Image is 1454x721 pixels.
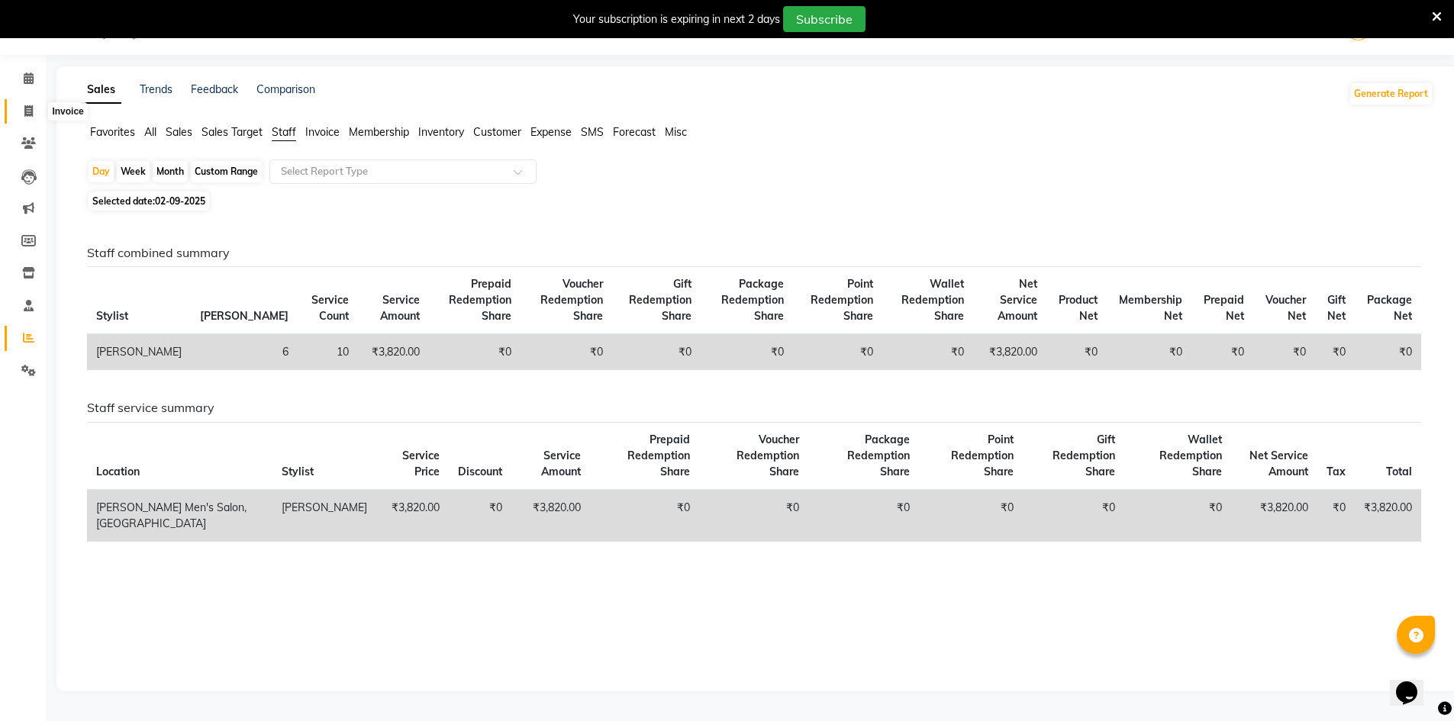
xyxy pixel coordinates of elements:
[305,125,340,139] span: Invoice
[1355,490,1421,542] td: ₹3,820.00
[1059,293,1098,323] span: Product Net
[1327,293,1346,323] span: Gift Net
[627,433,690,478] span: Prepaid Redemption Share
[1355,334,1421,370] td: ₹0
[358,334,429,370] td: ₹3,820.00
[882,334,973,370] td: ₹0
[1350,83,1432,105] button: Generate Report
[1231,490,1317,542] td: ₹3,820.00
[191,82,238,96] a: Feedback
[1249,449,1308,478] span: Net Service Amount
[540,277,603,323] span: Voucher Redemption Share
[166,125,192,139] span: Sales
[458,465,502,478] span: Discount
[1023,490,1124,542] td: ₹0
[1053,433,1115,478] span: Gift Redemption Share
[530,125,572,139] span: Expense
[793,334,882,370] td: ₹0
[87,246,1421,260] h6: Staff combined summary
[629,277,692,323] span: Gift Redemption Share
[473,125,521,139] span: Customer
[808,490,919,542] td: ₹0
[449,490,511,542] td: ₹0
[1367,293,1412,323] span: Package Net
[721,277,784,323] span: Package Redemption Share
[311,293,349,323] span: Service Count
[951,433,1014,478] span: Point Redemption Share
[90,125,135,139] span: Favorites
[1315,334,1355,370] td: ₹0
[511,490,590,542] td: ₹3,820.00
[96,309,128,323] span: Stylist
[191,334,298,370] td: 6
[87,401,1421,415] h6: Staff service summary
[380,293,420,323] span: Service Amount
[140,82,172,96] a: Trends
[429,334,521,370] td: ₹0
[783,6,866,32] button: Subscribe
[1124,490,1231,542] td: ₹0
[89,161,114,182] div: Day
[1386,465,1412,478] span: Total
[298,334,358,370] td: 10
[1253,334,1315,370] td: ₹0
[48,102,87,121] div: Invoice
[201,125,263,139] span: Sales Target
[87,334,191,370] td: [PERSON_NAME]
[581,125,604,139] span: SMS
[1265,293,1306,323] span: Voucher Net
[1390,660,1439,706] iframe: chat widget
[418,125,464,139] span: Inventory
[153,161,188,182] div: Month
[573,11,780,27] div: Your subscription is expiring in next 2 days
[919,490,1023,542] td: ₹0
[81,76,121,104] a: Sales
[847,433,910,478] span: Package Redemption Share
[87,490,272,542] td: [PERSON_NAME] Men's Salon, [GEOGRAPHIC_DATA]
[96,465,140,478] span: Location
[998,277,1037,323] span: Net Service Amount
[973,334,1047,370] td: ₹3,820.00
[612,334,701,370] td: ₹0
[89,192,209,211] span: Selected date:
[256,82,315,96] a: Comparison
[590,490,699,542] td: ₹0
[737,433,799,478] span: Voucher Redemption Share
[699,490,808,542] td: ₹0
[901,277,964,323] span: Wallet Redemption Share
[155,195,205,207] span: 02-09-2025
[1119,293,1182,323] span: Membership Net
[1317,490,1355,542] td: ₹0
[376,490,450,542] td: ₹3,820.00
[200,309,289,323] span: [PERSON_NAME]
[272,490,376,542] td: [PERSON_NAME]
[272,125,296,139] span: Staff
[282,465,314,478] span: Stylist
[1159,433,1222,478] span: Wallet Redemption Share
[1046,334,1107,370] td: ₹0
[402,449,440,478] span: Service Price
[701,334,793,370] td: ₹0
[521,334,612,370] td: ₹0
[349,125,409,139] span: Membership
[1327,465,1346,478] span: Tax
[665,125,687,139] span: Misc
[811,277,873,323] span: Point Redemption Share
[449,277,511,323] span: Prepaid Redemption Share
[1204,293,1244,323] span: Prepaid Net
[144,125,156,139] span: All
[1191,334,1253,370] td: ₹0
[191,161,262,182] div: Custom Range
[541,449,581,478] span: Service Amount
[613,125,656,139] span: Forecast
[1107,334,1191,370] td: ₹0
[117,161,150,182] div: Week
